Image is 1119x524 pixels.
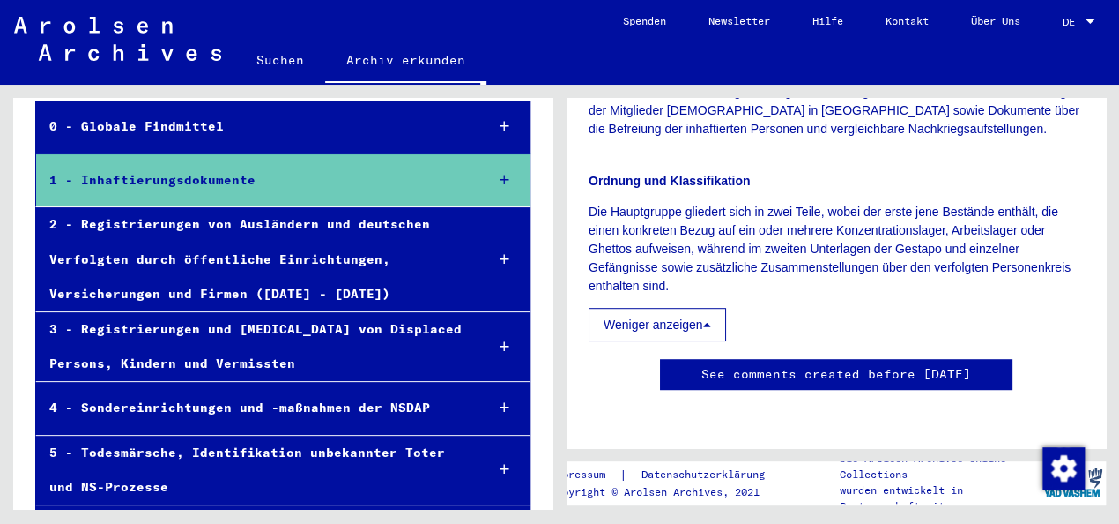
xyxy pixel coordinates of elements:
span: DE [1063,16,1082,28]
img: Arolsen_neg.svg [14,17,221,61]
div: 4 - Sondereinrichtungen und -maßnahmen der NSDAP [36,391,471,425]
div: 5 - Todesmärsche, Identifikation unbekannter Toter und NS-Prozesse [36,436,471,505]
a: Datenschutzerklärung [626,466,785,484]
a: Archiv erkunden [325,39,486,85]
img: Zustimmung ändern [1042,447,1085,490]
a: Impressum [549,466,619,484]
div: 1 - Inhaftierungsdokumente [36,163,471,198]
p: Die Arolsen Archives Online-Collections [840,451,1039,483]
button: Weniger anzeigen [589,308,726,341]
img: yv_logo.png [1040,460,1106,505]
b: Ordnung und Klassifikation [589,174,751,188]
p: Die Hauptgruppe gliedert sich in zwei Teile, wobei der erste jene Bestände enthält, die einen kon... [589,203,1084,296]
p: Copyright © Arolsen Archives, 2021 [549,484,785,500]
div: 2 - Registrierungen von Ausländern und deutschen Verfolgten durch öffentliche Einrichtungen, Vers... [36,207,471,311]
div: 0 - Globale Findmittel [36,109,471,144]
div: 3 - Registrierungen und [MEDICAL_DATA] von Displaced Persons, Kindern und Vermissten [36,312,471,381]
a: Suchen [235,39,325,81]
a: See comments created before [DATE] [701,365,971,384]
div: | [549,466,785,484]
p: wurden entwickelt in Partnerschaft mit [840,483,1039,514]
